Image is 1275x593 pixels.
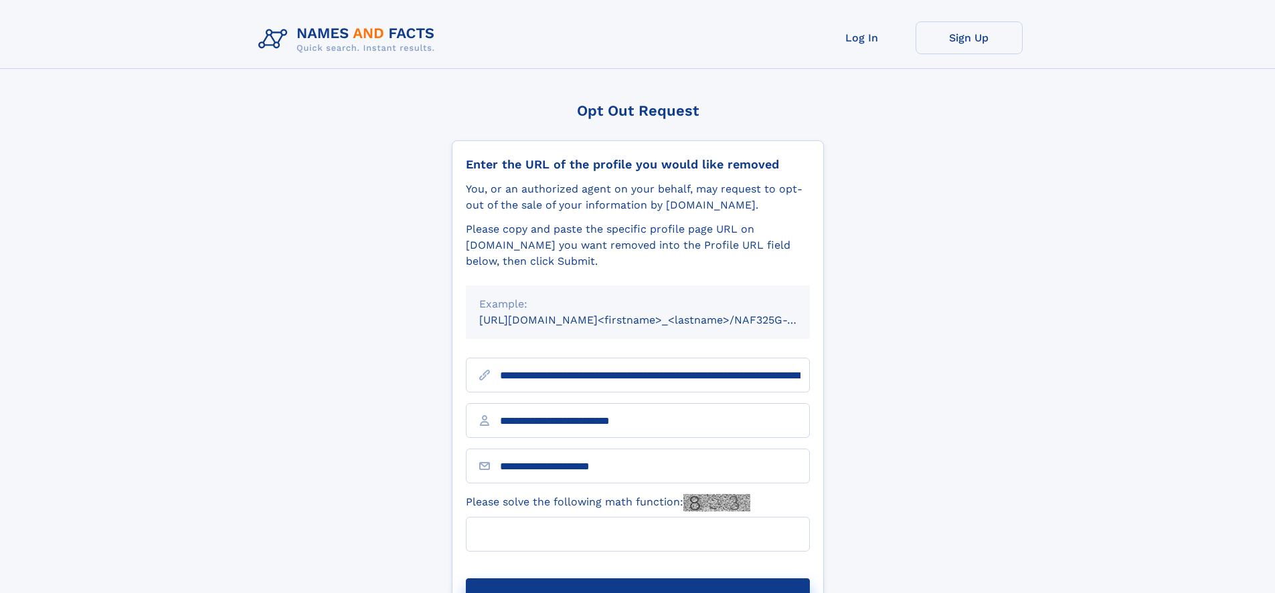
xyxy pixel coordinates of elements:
div: Example: [479,296,796,312]
div: Opt Out Request [452,102,824,119]
div: Please copy and paste the specific profile page URL on [DOMAIN_NAME] you want removed into the Pr... [466,221,810,269]
img: Logo Names and Facts [253,21,446,57]
a: Log In [809,21,916,54]
a: Sign Up [916,21,1023,54]
label: Please solve the following math function: [466,494,750,511]
small: [URL][DOMAIN_NAME]<firstname>_<lastname>/NAF325G-xxxxxxxx [479,314,835,326]
div: You, or an authorized agent on your behalf, may request to opt-out of the sale of your informatio... [466,181,810,213]
div: Enter the URL of the profile you would like removed [466,157,810,172]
